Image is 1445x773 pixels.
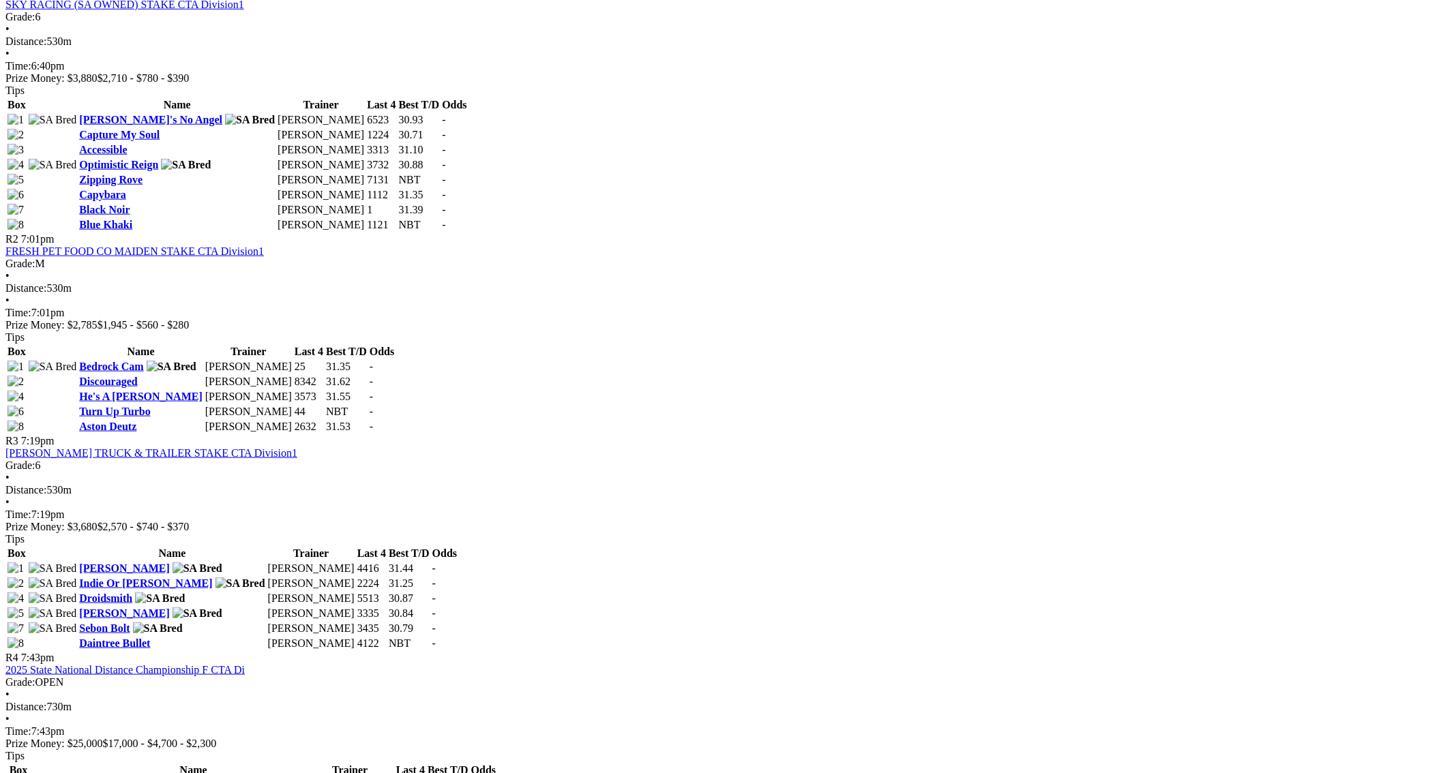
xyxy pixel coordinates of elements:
[5,270,10,282] span: •
[357,622,387,635] td: 3435
[21,652,55,663] span: 7:43pm
[5,294,10,306] span: •
[98,319,190,331] span: $1,945 - $560 - $280
[5,331,25,343] span: Tips
[8,607,24,620] img: 5
[5,701,1440,713] div: 730m
[267,607,355,620] td: [PERSON_NAME]
[161,159,211,171] img: SA Bred
[8,391,24,403] img: 4
[388,637,430,650] td: NBT
[5,282,46,294] span: Distance:
[29,592,77,605] img: SA Bred
[325,345,368,359] th: Best T/D
[5,713,10,725] span: •
[442,219,445,230] span: -
[357,577,387,590] td: 2224
[398,158,441,172] td: 30.88
[79,421,136,432] a: Aston Deutz
[8,592,24,605] img: 4
[5,509,1440,521] div: 7:19pm
[5,521,1440,533] div: Prize Money: $3,680
[8,159,24,171] img: 4
[267,592,355,605] td: [PERSON_NAME]
[79,129,160,140] a: Capture My Soul
[29,622,77,635] img: SA Bred
[5,484,1440,496] div: 530m
[432,622,436,634] span: -
[294,360,324,374] td: 25
[8,547,26,559] span: Box
[442,204,445,215] span: -
[388,547,430,560] th: Best T/D
[325,360,368,374] td: 31.35
[388,562,430,575] td: 31.44
[366,203,396,217] td: 1
[79,159,158,170] a: Optimistic Reign
[5,750,25,761] span: Tips
[5,472,10,483] span: •
[388,607,430,620] td: 30.84
[366,188,396,202] td: 1112
[369,345,395,359] th: Odds
[79,174,143,185] a: Zipping Rove
[8,406,24,418] img: 6
[366,113,396,127] td: 6523
[432,637,436,649] span: -
[5,60,31,72] span: Time:
[29,159,77,171] img: SA Bred
[5,11,1440,23] div: 6
[267,637,355,650] td: [PERSON_NAME]
[78,345,203,359] th: Name
[294,375,324,389] td: 8342
[79,577,212,589] a: Indie Or [PERSON_NAME]
[5,738,1440,750] div: Prize Money: $25,000
[5,447,297,459] a: [PERSON_NAME] TRUCK & TRAILER STAKE CTA Division1
[5,533,25,545] span: Tips
[8,376,24,388] img: 2
[366,128,396,142] td: 1224
[370,376,373,387] span: -
[8,174,24,186] img: 5
[29,607,77,620] img: SA Bred
[5,701,46,712] span: Distance:
[366,143,396,157] td: 3313
[5,652,18,663] span: R4
[5,282,1440,294] div: 530m
[205,375,293,389] td: [PERSON_NAME]
[29,361,77,373] img: SA Bred
[388,592,430,605] td: 30.87
[432,577,436,589] span: -
[398,203,441,217] td: 31.39
[5,725,1440,738] div: 7:43pm
[135,592,185,605] img: SA Bred
[432,547,458,560] th: Odds
[8,577,24,590] img: 2
[79,376,137,387] a: Discouraged
[357,562,387,575] td: 4416
[225,114,275,126] img: SA Bred
[357,547,387,560] th: Last 4
[103,738,217,749] span: $17,000 - $4,700 - $2,300
[8,562,24,575] img: 1
[5,233,18,245] span: R2
[294,405,324,419] td: 44
[5,496,10,508] span: •
[267,577,355,590] td: [PERSON_NAME]
[79,622,130,634] a: Sebon Bolt
[277,173,365,187] td: [PERSON_NAME]
[5,435,18,446] span: R3
[5,258,1440,270] div: M
[215,577,265,590] img: SA Bred
[370,391,373,402] span: -
[366,173,396,187] td: 7131
[357,592,387,605] td: 5513
[79,562,169,574] a: [PERSON_NAME]
[98,521,190,532] span: $2,570 - $740 - $370
[388,622,430,635] td: 30.79
[79,592,132,604] a: Droidsmith
[78,98,275,112] th: Name
[8,637,24,650] img: 8
[8,144,24,156] img: 3
[8,622,24,635] img: 7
